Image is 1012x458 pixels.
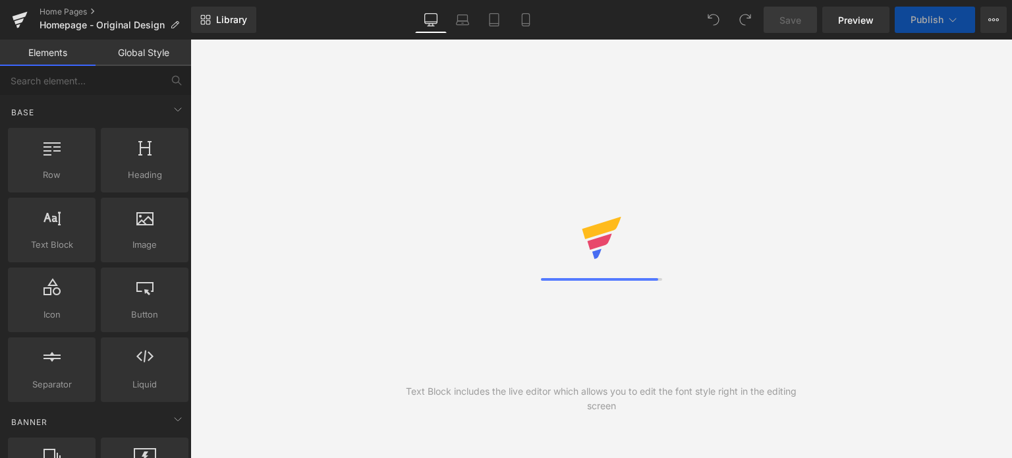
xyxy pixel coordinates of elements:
span: Heading [105,168,184,182]
a: Home Pages [40,7,191,17]
button: More [980,7,1007,33]
span: Icon [12,308,92,322]
button: Redo [732,7,758,33]
span: Liquid [105,378,184,391]
a: Laptop [447,7,478,33]
span: Library [216,14,247,26]
a: Tablet [478,7,510,33]
a: Preview [822,7,889,33]
a: New Library [191,7,256,33]
span: Base [10,106,36,119]
span: Homepage - Original Design [40,20,165,30]
span: Button [105,308,184,322]
span: Publish [911,14,943,25]
span: Save [779,13,801,27]
a: Mobile [510,7,542,33]
span: Preview [838,13,874,27]
a: Global Style [96,40,191,66]
button: Undo [700,7,727,33]
span: Row [12,168,92,182]
span: Separator [12,378,92,391]
span: Text Block [12,238,92,252]
a: Desktop [415,7,447,33]
div: Text Block includes the live editor which allows you to edit the font style right in the editing ... [396,384,807,413]
button: Publish [895,7,975,33]
span: Banner [10,416,49,428]
span: Image [105,238,184,252]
